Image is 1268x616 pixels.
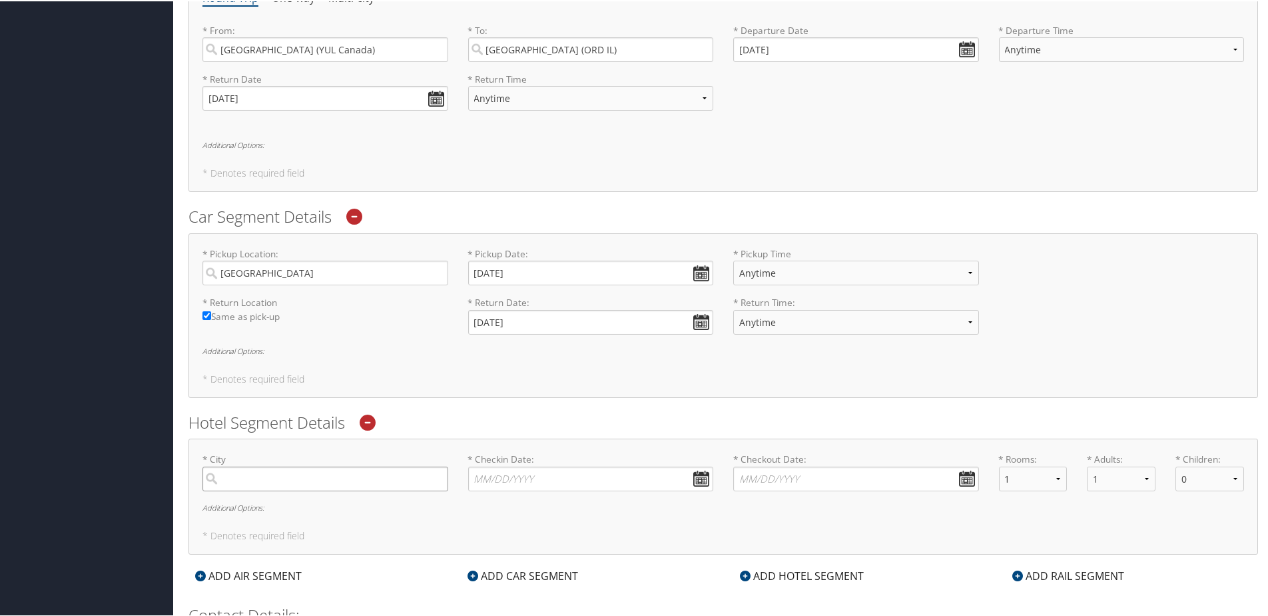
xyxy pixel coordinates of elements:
[468,309,714,333] input: * Return Date:
[202,295,448,308] label: * Return Location
[202,309,448,329] label: Same as pick-up
[733,451,979,489] label: * Checkout Date:
[468,23,714,61] label: * To:
[202,246,448,284] label: * Pickup Location:
[468,36,714,61] input: City or Airport Code
[733,295,979,343] label: * Return Time:
[202,346,1244,353] h6: Additional Options:
[468,451,714,489] label: * Checkin Date:
[468,71,714,85] label: * Return Time
[202,530,1244,539] h5: * Denotes required field
[733,23,979,36] label: * Departure Date
[202,36,448,61] input: City or Airport Code
[202,451,448,489] label: * City
[468,465,714,490] input: * Checkin Date:
[733,465,979,490] input: * Checkout Date:
[202,167,1244,177] h5: * Denotes required field
[733,567,870,583] div: ADD HOTEL SEGMENT
[188,410,1258,433] h2: Hotel Segment Details
[999,23,1245,71] label: * Departure Time
[202,23,448,61] label: * From:
[733,246,979,295] label: * Pickup Time
[468,295,714,333] label: * Return Date:
[202,71,448,85] label: * Return Date
[999,451,1068,465] label: * Rooms:
[202,85,448,109] input: MM/DD/YYYY
[188,204,1258,227] h2: Car Segment Details
[733,259,979,284] select: * Pickup Time
[1175,451,1244,465] label: * Children:
[468,259,714,284] input: * Pickup Date:
[468,246,714,284] label: * Pickup Date:
[188,567,308,583] div: ADD AIR SEGMENT
[733,36,979,61] input: MM/DD/YYYY
[461,567,585,583] div: ADD CAR SEGMENT
[1006,567,1131,583] div: ADD RAIL SEGMENT
[1087,451,1155,465] label: * Adults:
[733,309,979,333] select: * Return Time:
[999,36,1245,61] select: * Departure Time
[202,503,1244,510] h6: Additional Options:
[202,373,1244,383] h5: * Denotes required field
[202,140,1244,147] h6: Additional Options:
[202,310,211,319] input: Same as pick-up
